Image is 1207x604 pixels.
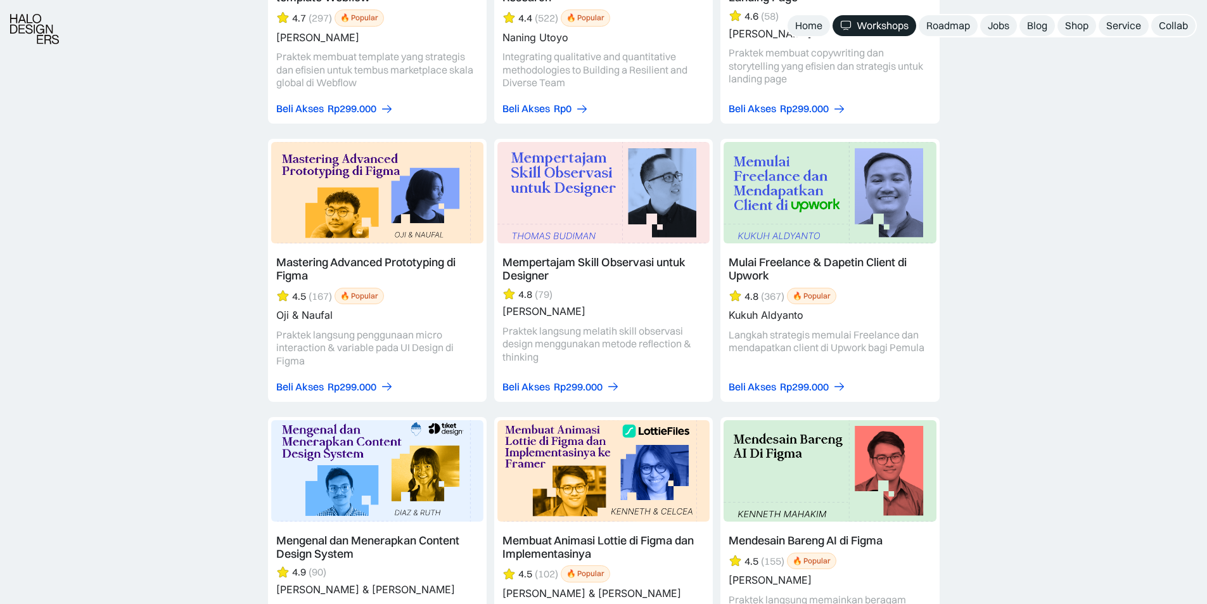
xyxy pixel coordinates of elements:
[1027,19,1047,32] div: Blog
[729,102,846,115] a: Beli AksesRp299.000
[729,380,776,394] div: Beli Akses
[919,15,978,36] a: Roadmap
[1159,19,1188,32] div: Collab
[328,380,376,394] div: Rp299.000
[1057,15,1096,36] a: Shop
[988,19,1009,32] div: Jobs
[276,380,324,394] div: Beli Akses
[502,380,550,394] div: Beli Akses
[276,102,393,115] a: Beli AksesRp299.000
[729,102,776,115] div: Beli Akses
[833,15,916,36] a: Workshops
[276,102,324,115] div: Beli Akses
[1019,15,1055,36] a: Blog
[795,19,822,32] div: Home
[926,19,970,32] div: Roadmap
[729,380,846,394] a: Beli AksesRp299.000
[780,380,829,394] div: Rp299.000
[554,380,603,394] div: Rp299.000
[554,102,572,115] div: Rp0
[328,102,376,115] div: Rp299.000
[1099,15,1149,36] a: Service
[1065,19,1089,32] div: Shop
[788,15,830,36] a: Home
[1151,15,1196,36] a: Collab
[502,102,550,115] div: Beli Akses
[502,380,620,394] a: Beli AksesRp299.000
[502,102,589,115] a: Beli AksesRp0
[276,380,393,394] a: Beli AksesRp299.000
[780,102,829,115] div: Rp299.000
[1106,19,1141,32] div: Service
[857,19,909,32] div: Workshops
[980,15,1017,36] a: Jobs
